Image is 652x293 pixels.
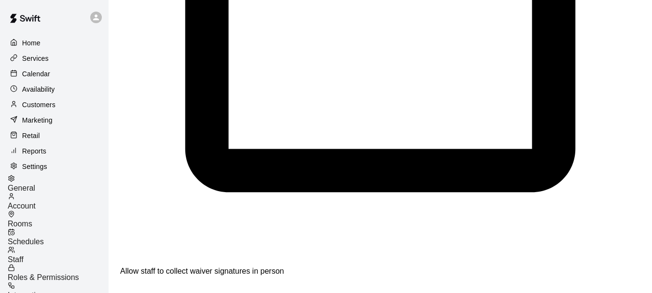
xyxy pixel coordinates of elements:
a: Settings [8,159,101,174]
a: Roles & Permissions [8,264,109,282]
a: Reports [8,144,101,158]
a: Marketing [8,113,101,127]
a: Services [8,51,101,66]
p: Settings [22,162,47,171]
p: Home [22,38,41,48]
a: Home [8,36,101,50]
span: Account [8,202,36,210]
a: Schedules [8,228,109,246]
p: Reports [22,146,46,156]
p: Retail [22,131,40,140]
a: Retail [8,128,101,143]
a: General [8,175,109,193]
p: Customers [22,100,55,110]
span: Staff [8,255,24,264]
p: Calendar [22,69,50,79]
a: Account [8,193,109,210]
span: Schedules [8,237,44,246]
p: Services [22,54,49,63]
a: Availability [8,82,101,97]
p: Availability [22,84,55,94]
p: Marketing [22,115,53,125]
span: Rooms [8,220,32,228]
a: Staff [8,246,109,264]
a: Customers [8,98,101,112]
span: Roles & Permissions [8,273,79,281]
a: Rooms [8,210,109,228]
span: General [8,184,35,192]
p: Allow staff to collect waiver signatures in person [120,267,640,276]
a: Calendar [8,67,101,81]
